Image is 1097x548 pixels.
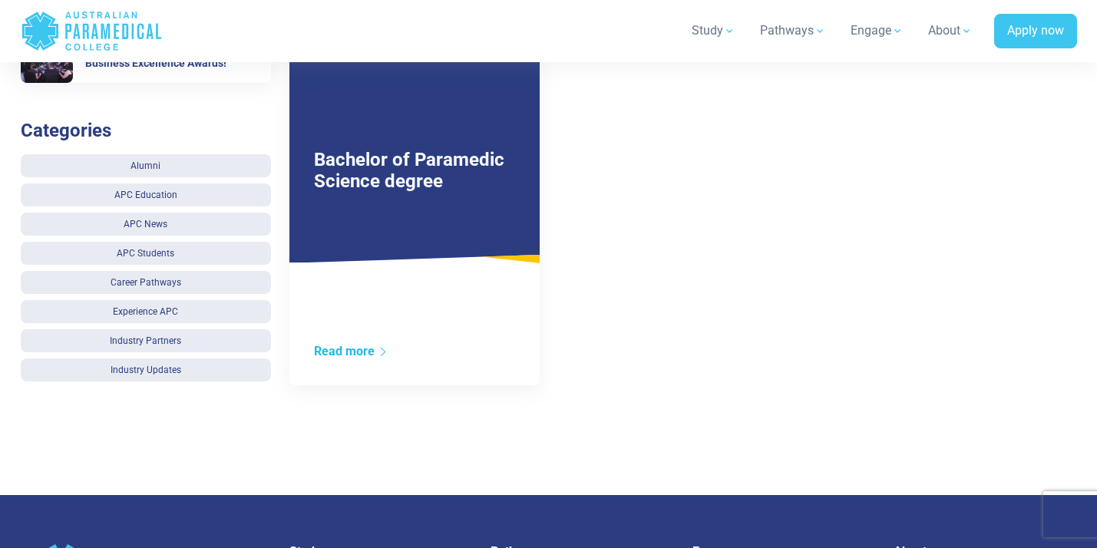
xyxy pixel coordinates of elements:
a: About [919,9,982,52]
a: APC Students [21,242,271,265]
a: Alumni [21,154,271,177]
a: Bachelor of Paramedic Science degree [314,149,504,193]
h3: Categories [21,120,271,142]
a: Australian Paramedical College [21,6,163,56]
a: Industry Updates [21,358,271,381]
a: Read more [314,344,388,358]
a: APC News [21,213,271,236]
a: Pathways [751,9,835,52]
a: APC Education [21,183,271,206]
a: Career Pathways [21,271,271,294]
a: Industry Partners [21,329,271,352]
a: Study [682,9,745,52]
a: Apply now [994,14,1077,49]
a: Experience APC [21,300,271,323]
a: Engage [841,9,913,52]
